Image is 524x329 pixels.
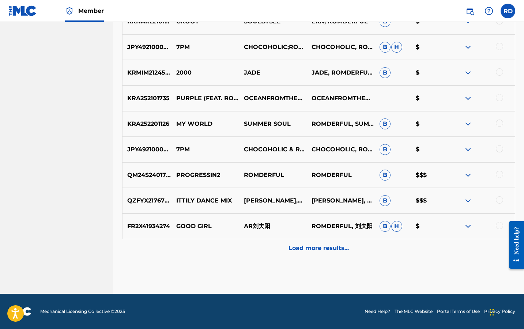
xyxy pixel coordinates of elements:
div: Drag [490,301,494,323]
p: JPY492100008 [122,145,171,154]
img: expand [464,120,472,128]
p: CHOCOHOLIC;ROMDERFUL [239,43,307,52]
p: KRA252201126 [122,120,171,128]
p: $ [411,43,447,52]
img: help [485,7,493,15]
p: $ [411,68,447,77]
p: ROMDERFUL [307,171,374,179]
p: ROMDERFUL, SUMMER SOUL [307,120,374,128]
p: FR2X41934274 [122,222,171,231]
a: Public Search [463,4,477,18]
p: $ [411,145,447,154]
a: Need Help? [365,308,390,315]
div: Help [482,4,496,18]
a: Portal Terms of Use [437,308,480,315]
p: [PERSON_NAME],ROMDERFUL,MAT/MATIX [239,196,307,205]
p: ROMDERFUL, 刘夫阳 [307,222,374,231]
p: $$$ [411,196,447,205]
p: ROMDERFUL [239,171,307,179]
span: Member [78,7,104,15]
p: CHOCOHOLIC, ROMDERFUL [307,145,374,154]
p: [PERSON_NAME], MAT/[PERSON_NAME], ROMDERFUL, ROSWELL UNIVERSE, [PERSON_NAME] [307,196,374,205]
p: KRMIM2124572 [122,68,171,77]
span: B [380,195,391,206]
img: MLC Logo [9,5,37,16]
p: OCEANFROMTHEBLUE, ROMDERFUL [307,94,374,103]
p: PURPLE (FEAT. ROMDERFUL) [171,94,239,103]
img: expand [464,196,472,205]
p: JADE, ROMDERFUL, 쟈드 (JADE) [307,68,374,77]
p: CHOCOHOLIC, ROMDERFUL [307,43,374,52]
img: expand [464,145,472,154]
p: GOOD GIRL [171,222,239,231]
span: B [380,42,391,53]
p: Load more results... [289,244,349,253]
span: Mechanical Licensing Collective © 2025 [40,308,125,315]
iframe: Resource Center [504,215,524,275]
p: QM24S2401728 [122,171,171,179]
span: H [391,221,402,232]
p: CHOCOHOLIC & ROMDERFUL [239,145,307,154]
p: SUMMER SOUL [239,120,307,128]
p: QZFYX2176778 [122,196,171,205]
p: AR刘夫阳 [239,222,307,231]
p: $ [411,222,447,231]
img: logo [9,307,31,316]
img: expand [464,94,472,103]
p: 2000 [171,68,239,77]
div: User Menu [501,4,515,18]
p: $ [411,120,447,128]
p: $ [411,94,447,103]
span: B [380,221,391,232]
p: MY WORLD [171,120,239,128]
span: B [380,118,391,129]
p: KRA252101735 [122,94,171,103]
p: ITTILY DANCE MIX [171,196,239,205]
p: PROGRESSIN2 [171,171,239,179]
p: OCEANFROMTHEBLUE,ROMDERFUL [239,94,307,103]
img: expand [464,68,472,77]
span: B [380,170,391,181]
img: Top Rightsholder [65,7,74,15]
span: B [380,144,391,155]
p: JADE [239,68,307,77]
p: JPY492100008 [122,43,171,52]
span: B [380,67,391,78]
img: expand [464,222,472,231]
p: 7PM [171,145,239,154]
span: H [391,42,402,53]
img: expand [464,171,472,179]
img: expand [464,43,472,52]
img: search [465,7,474,15]
p: $$$ [411,171,447,179]
a: The MLC Website [395,308,433,315]
p: 7PM [171,43,239,52]
a: Privacy Policy [484,308,515,315]
iframe: Chat Widget [487,294,524,329]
